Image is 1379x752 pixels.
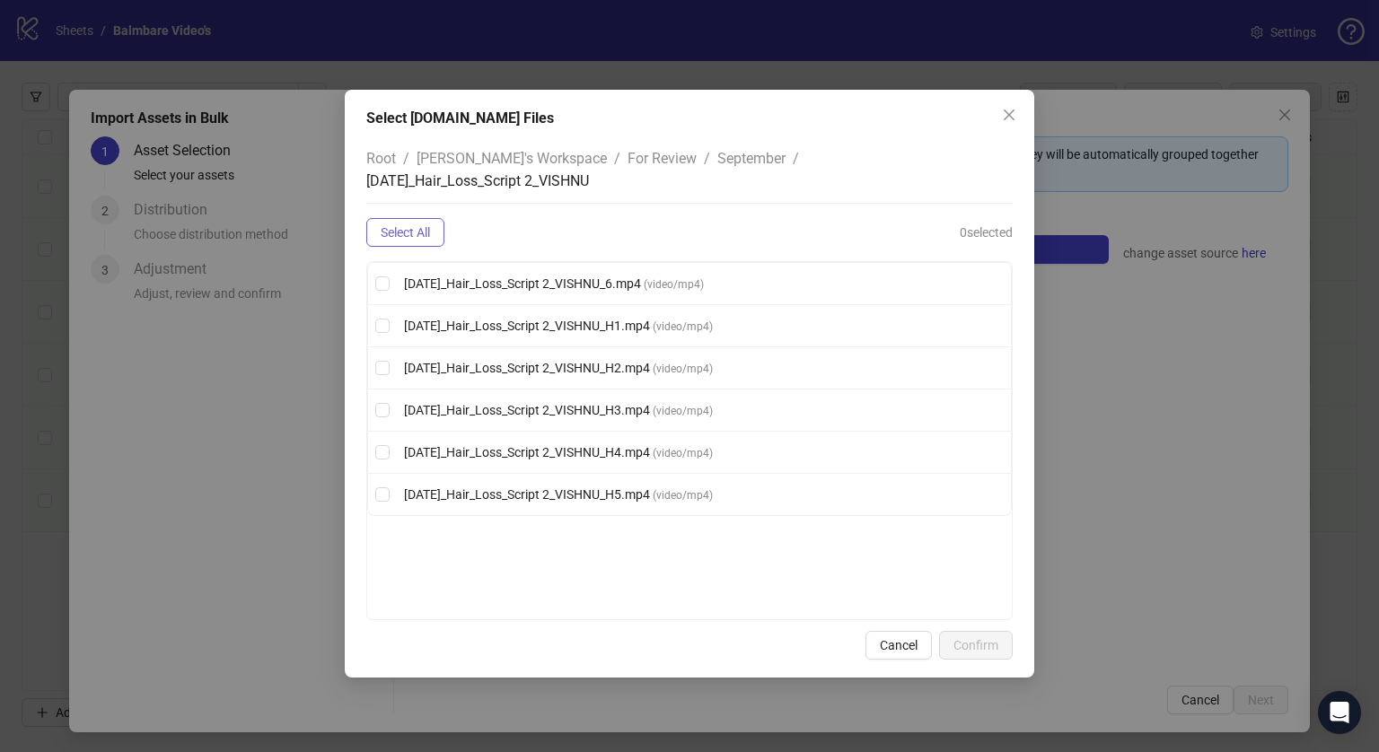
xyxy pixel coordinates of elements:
[417,150,607,167] span: [PERSON_NAME]'s Workspace
[404,445,653,459] span: [DATE]_Hair_Loss_Script 2_VISHNU_H4.mp4
[793,147,799,170] li: /
[366,172,589,189] span: [DATE]_Hair_Loss_Script 2_VISHNU
[653,405,713,417] span: ( video/mp4 )
[1002,108,1016,122] span: close
[653,320,713,333] span: ( video/mp4 )
[403,147,409,170] li: /
[404,319,653,333] span: [DATE]_Hair_Loss_Script 2_VISHNU_H1.mp4
[628,150,697,167] span: For Review
[404,276,644,291] span: [DATE]_Hair_Loss_Script 2_VISHNU_6.mp4
[366,218,444,247] button: Select All
[865,631,932,660] button: Cancel
[960,223,1013,242] span: 0 selected
[939,631,1013,660] button: Confirm
[717,150,786,167] span: September
[653,489,713,502] span: ( video/mp4 )
[653,363,713,375] span: ( video/mp4 )
[644,278,704,291] span: ( video/mp4 )
[704,147,710,170] li: /
[381,225,430,240] span: Select All
[404,487,653,502] span: [DATE]_Hair_Loss_Script 2_VISHNU_H5.mp4
[1318,691,1361,734] div: Open Intercom Messenger
[653,447,713,459] span: ( video/mp4 )
[404,403,653,417] span: [DATE]_Hair_Loss_Script 2_VISHNU_H3.mp4
[366,108,1013,129] div: Select [DOMAIN_NAME] Files
[366,150,396,167] span: Root
[880,638,918,652] span: Cancel
[404,361,653,375] span: [DATE]_Hair_Loss_Script 2_VISHNU_H2.mp4
[995,101,1023,129] button: Close
[614,147,620,170] li: /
